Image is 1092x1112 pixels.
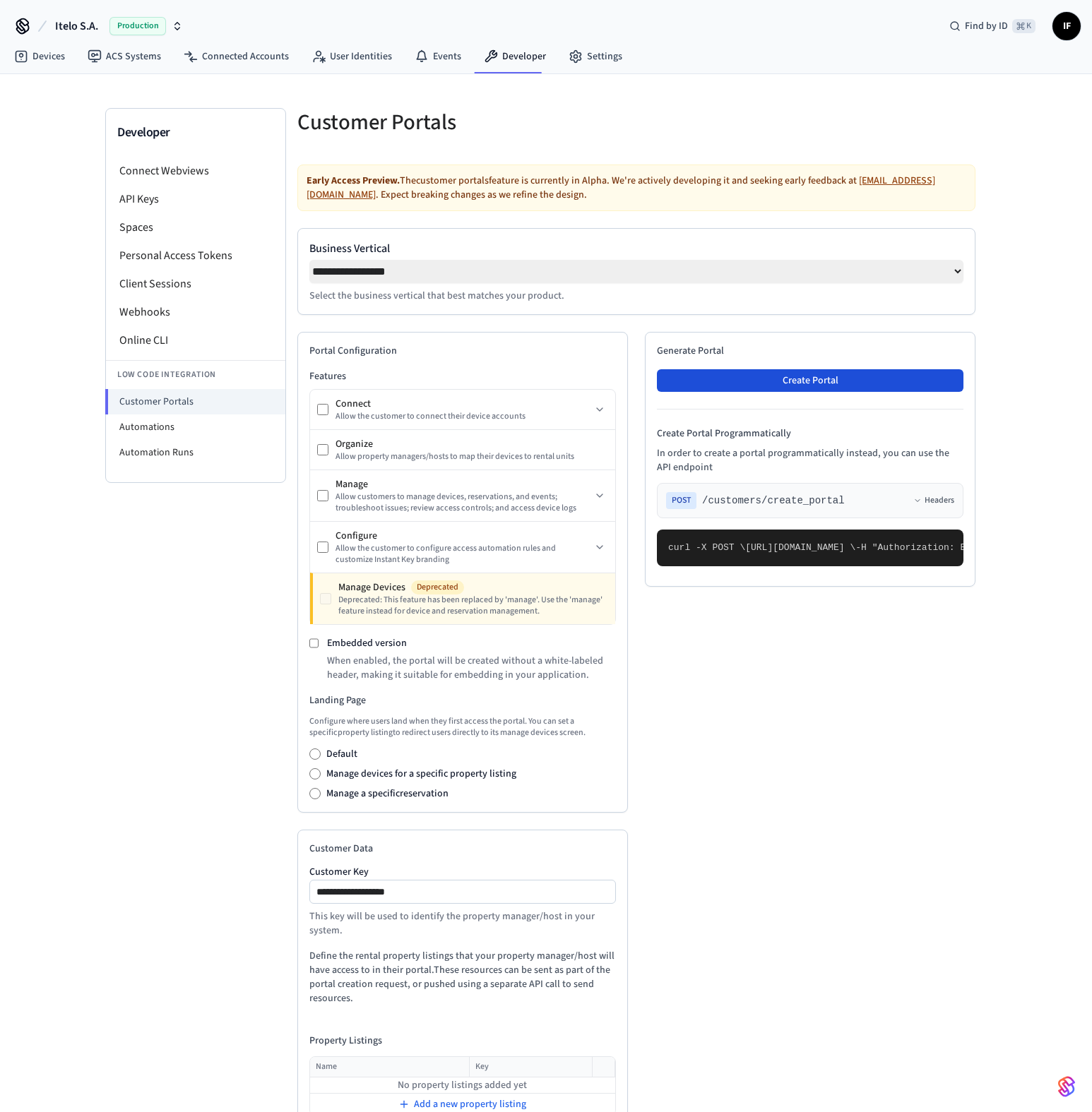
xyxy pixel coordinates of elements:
h2: Generate Portal [657,344,963,358]
label: Manage devices for a specific property listing [326,767,516,781]
strong: Early Access Preview. [307,174,400,188]
div: Deprecated: This feature has been replaced by 'manage'. Use the 'manage' feature instead for devi... [338,594,608,617]
div: Organize [336,437,608,451]
li: Online CLI [106,326,285,354]
div: Allow customers to manage devices, reservations, and events; troubleshoot issues; review access c... [336,491,591,514]
span: [URL][DOMAIN_NAME] \ [745,542,855,553]
h4: Create Portal Programmatically [657,426,963,441]
span: Find by ID [965,19,1008,33]
th: Name [310,1057,469,1077]
a: Developer [473,44,557,69]
li: Customer Portals [105,389,285,414]
span: Add a new property listing [414,1097,526,1111]
li: Client Sessions [106,270,285,298]
a: ACS Systems [76,44,172,69]
div: Manage Devices [338,580,608,594]
span: curl -X POST \ [668,542,745,553]
div: Allow property managers/hosts to map their devices to rental units [336,451,608,462]
li: Personal Access Tokens [106,241,285,270]
div: Allow the customer to configure access automation rules and customize Instant Key branding [336,543,591,566]
label: Manage a specific reservation [326,787,449,801]
h3: Landing Page [309,693,616,707]
span: /customers/create_portal [702,494,845,508]
h2: Portal Configuration [309,344,616,358]
button: Headers [913,495,954,506]
td: No property listings added yet [310,1077,615,1094]
img: SeamLogoGradient.69752ec5.svg [1058,1075,1075,1098]
a: [EMAIL_ADDRESS][DOMAIN_NAME] [307,174,935,202]
li: Automations [106,414,285,440]
p: This key will be used to identify the property manager/host in your system. [309,909,616,938]
span: Deprecated [411,580,464,594]
div: Configure [336,529,591,543]
li: Connect Webviews [106,157,285,185]
span: Production [109,17,166,35]
li: Webhooks [106,298,285,326]
div: Find by ID⌘ K [938,13,1047,39]
button: Create Portal [657,369,963,392]
label: Customer Key [309,867,616,877]
button: IF [1052,12,1081,40]
h5: Customer Portals [297,108,628,137]
p: Define the rental property listings that your property manager/host will have access to in their ... [309,949,616,1005]
li: API Keys [106,185,285,213]
span: IF [1054,13,1079,39]
p: When enabled, the portal will be created without a white-labeled header, making it suitable for e... [327,654,616,682]
label: Embedded version [327,636,407,650]
p: In order to create a portal programmatically instead, you can use the API endpoint [657,446,963,474]
a: User Identities [300,44,403,69]
th: Key [469,1057,592,1077]
span: Itelo S.A. [55,18,98,35]
span: POST [666,492,696,509]
h4: Property Listings [309,1034,616,1048]
span: ⌘ K [1012,19,1035,33]
h2: Customer Data [309,842,616,856]
div: The customer portals feature is currently in Alpha. We're actively developing it and seeking earl... [297,165,975,211]
label: Business Vertical [309,240,963,257]
li: Automation Runs [106,440,285,465]
h3: Features [309,369,616,383]
p: Select the business vertical that best matches your product. [309,289,963,303]
li: Spaces [106,213,285,241]
label: Default [326,747,357,761]
li: Low Code Integration [106,360,285,389]
div: Connect [336,397,591,411]
h3: Developer [117,123,274,143]
a: Connected Accounts [172,44,300,69]
a: Events [403,44,473,69]
p: Configure where users land when they first access the portal. You can set a specific property lis... [309,716,616,739]
a: Devices [3,44,76,69]
div: Manage [336,477,591,491]
a: Settings [557,44,634,69]
div: Allow the customer to connect their device accounts [336,411,591,422]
